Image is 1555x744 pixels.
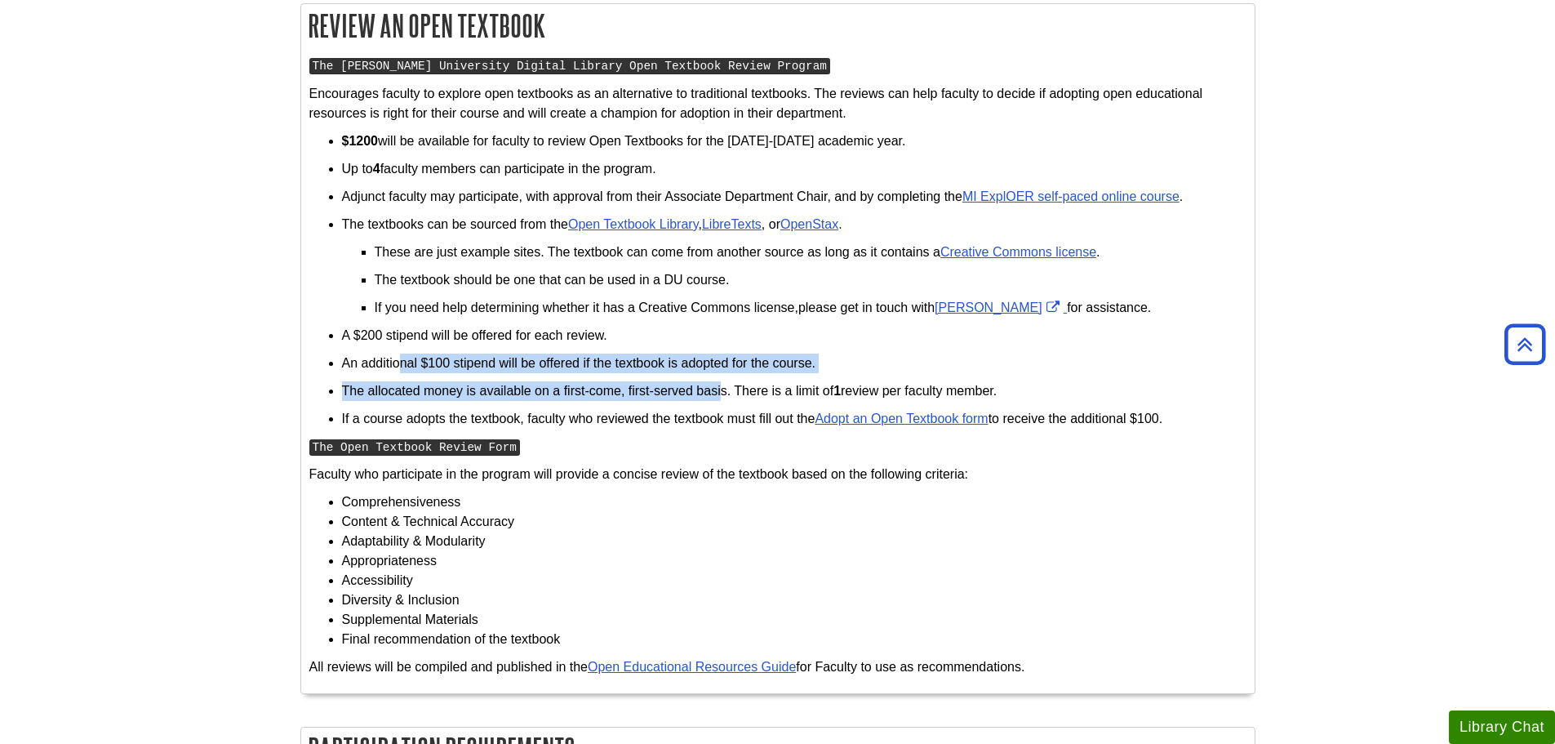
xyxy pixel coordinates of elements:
[940,245,1096,259] a: Creative Commons license
[702,217,762,231] a: LibreTexts
[935,301,1064,314] a: Link opens in new window
[375,270,1246,290] p: The textbook should be one that can be used in a DU course.
[833,384,841,398] strong: 1
[342,354,1246,373] p: An additional $100 stipend will be offered if the textbook is adopted for the course.
[309,465,1246,484] p: Faculty who participate in the program will provide a concise review of the textbook based on the...
[342,215,1246,234] p: The textbooks can be sourced from the , , or .
[309,58,830,74] kbd: The [PERSON_NAME] University Digital Library Open Textbook Review Program
[309,657,1246,677] p: All reviews will be compiled and published in the for Faculty to use as recommendations.
[342,551,1246,571] li: Appropriateness
[342,492,1246,512] li: Comprehensiveness
[342,159,1246,179] p: Up to faculty members can participate in the program.
[342,610,1246,630] li: Supplemental Materials
[568,217,699,231] a: Open Textbook Library
[375,243,1246,262] p: These are just example sites. The textbook can come from another source as long as it contains a .
[342,512,1246,532] li: Content & Technical Accuracy
[301,4,1255,47] h2: Review an Open Textbook
[342,326,1246,345] p: A $200 stipend will be offered for each review.
[1499,333,1551,355] a: Back to Top
[342,571,1246,590] li: Accessibility
[375,298,1246,318] p: If you need help determining whether it has a Creative Commons license, for assistance.
[309,439,520,456] kbd: The Open Textbook Review Form
[342,134,379,148] strong: $1200
[815,412,988,425] a: Adopt an Open Textbook form
[373,162,380,176] strong: 4
[342,590,1246,610] li: Diversity & Inclusion
[780,217,838,231] a: OpenStax
[1449,711,1555,744] button: Library Chat
[342,187,1246,207] p: Adjunct faculty may participate, with approval from their Associate Department Chair, and by comp...
[342,131,1246,151] p: will be available for faculty to review Open Textbooks for the [DATE]-[DATE] academic year.
[798,301,1064,314] span: please get in touch with
[342,409,1246,429] p: If a course adopts the textbook, faculty who reviewed the textbook must fill out the to receive t...
[342,381,1246,401] p: The allocated money is available on a first-come, first-served basis. There is a limit of review ...
[588,660,796,674] a: Open Educational Resources Guide
[309,84,1246,123] p: Encourages faculty to explore open textbooks as an alternative to traditional textbooks. The revi...
[342,630,1246,649] li: Final recommendation of the textbook
[962,189,1180,203] a: MI ExplOER self-paced online course
[342,532,1246,551] li: Adaptability & Modularity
